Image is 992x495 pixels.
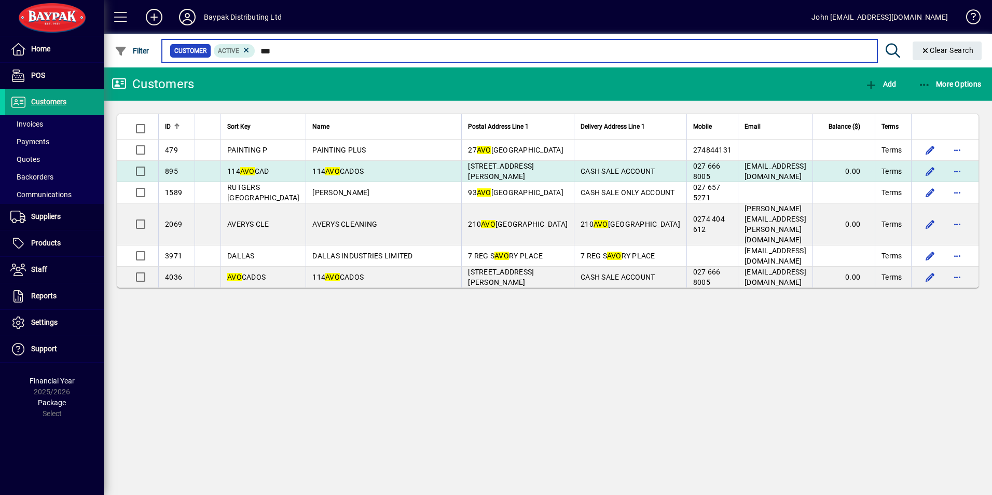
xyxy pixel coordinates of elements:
span: Filter [115,47,149,55]
span: Invoices [10,120,43,128]
a: Home [5,36,104,62]
span: Terms [881,251,902,261]
mat-chip: Activation Status: Active [214,44,255,58]
span: Staff [31,265,47,273]
span: [STREET_ADDRESS][PERSON_NAME] [468,162,534,181]
span: [EMAIL_ADDRESS][DOMAIN_NAME] [745,246,806,265]
a: Products [5,230,104,256]
span: Active [218,47,239,54]
span: ID [165,121,171,132]
span: 93 [GEOGRAPHIC_DATA] [468,188,563,197]
span: Home [31,45,50,53]
span: Communications [10,190,72,199]
button: More options [949,142,966,158]
span: Settings [31,318,58,326]
span: RUTGERS [GEOGRAPHIC_DATA] [227,183,299,202]
span: 0274 404 612 [693,215,725,233]
a: Settings [5,310,104,336]
span: DALLAS INDUSTRIES LIMITED [312,252,412,260]
em: AVO [325,167,340,175]
span: 274844131 [693,146,732,154]
span: CASH SALE ACCOUNT [581,273,655,281]
em: AVO [227,273,242,281]
span: Terms [881,219,902,229]
span: 7 REG S RY PLACE [581,252,655,260]
span: 3971 [165,252,182,260]
button: Clear [913,42,982,60]
span: 114 CAD [227,167,269,175]
div: Customers [112,76,194,92]
span: Payments [10,137,49,146]
button: More options [949,247,966,264]
button: Profile [171,8,204,26]
span: [PERSON_NAME][EMAIL_ADDRESS][PERSON_NAME][DOMAIN_NAME] [745,204,806,244]
button: More options [949,163,966,180]
span: Support [31,345,57,353]
span: Name [312,121,329,132]
button: Edit [922,184,939,201]
div: Email [745,121,806,132]
button: More options [949,184,966,201]
span: CADOS [227,273,266,281]
span: 2069 [165,220,182,228]
span: [EMAIL_ADDRESS][DOMAIN_NAME] [745,268,806,286]
button: Edit [922,247,939,264]
span: Backorders [10,173,53,181]
div: John [EMAIL_ADDRESS][DOMAIN_NAME] [811,9,948,25]
td: 0.00 [812,161,875,182]
a: Payments [5,133,104,150]
div: Name [312,121,455,132]
span: Terms [881,187,902,198]
span: Add [865,80,896,88]
button: Edit [922,163,939,180]
span: PAINTING P [227,146,268,154]
span: Terms [881,121,899,132]
span: [PERSON_NAME] [312,188,369,197]
span: Suppliers [31,212,61,221]
span: More Options [918,80,982,88]
span: Customer [174,46,206,56]
span: Terms [881,272,902,282]
button: Add [137,8,171,26]
span: Reports [31,292,57,300]
span: CASH SALE ACCOUNT [581,167,655,175]
span: Sort Key [227,121,251,132]
div: Baypak Distributing Ltd [204,9,282,25]
div: Balance ($) [819,121,870,132]
a: Support [5,336,104,362]
span: PAINTING PLUS [312,146,366,154]
em: AVO [477,146,491,154]
span: POS [31,71,45,79]
span: DALLAS [227,252,255,260]
span: Financial Year [30,377,75,385]
div: ID [165,121,188,132]
em: AVO [325,273,340,281]
em: AVO [481,220,495,228]
span: Terms [881,166,902,176]
span: AVERYS CLE [227,220,269,228]
a: Communications [5,186,104,203]
a: POS [5,63,104,89]
button: Edit [922,269,939,285]
td: 0.00 [812,203,875,245]
span: 7 REG S RY PLACE [468,252,543,260]
em: AVO [477,188,491,197]
em: AVO [494,252,509,260]
button: More options [949,216,966,232]
span: 895 [165,167,178,175]
span: 027 657 5271 [693,183,721,202]
a: Reports [5,283,104,309]
button: Filter [112,42,152,60]
a: Invoices [5,115,104,133]
span: 210 [GEOGRAPHIC_DATA] [468,220,568,228]
span: 4036 [165,273,182,281]
span: Email [745,121,761,132]
a: Knowledge Base [958,2,979,36]
span: Clear Search [921,46,974,54]
span: CASH SALE ONLY ACCOUNT [581,188,675,197]
span: 027 666 8005 [693,268,721,286]
a: Staff [5,257,104,283]
span: 479 [165,146,178,154]
a: Quotes [5,150,104,168]
span: 027 666 8005 [693,162,721,181]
